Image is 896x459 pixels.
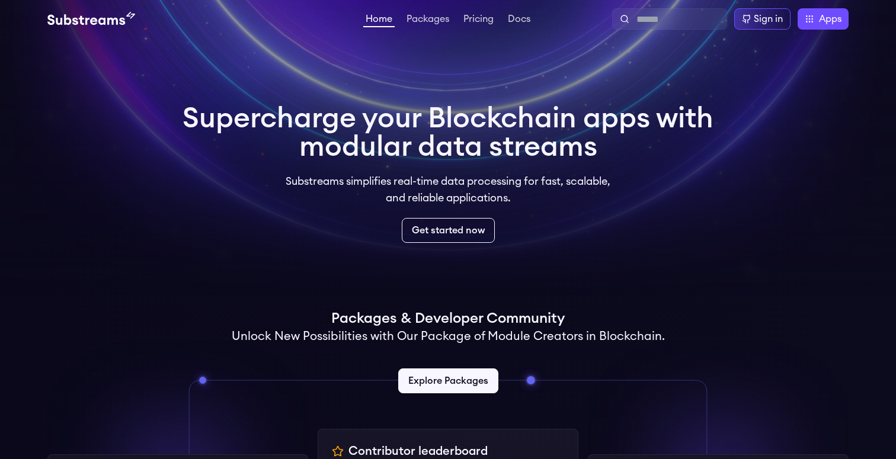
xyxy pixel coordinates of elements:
img: Substream's logo [47,12,135,26]
p: Substreams simplifies real-time data processing for fast, scalable, and reliable applications. [277,173,619,206]
h1: Supercharge your Blockchain apps with modular data streams [183,104,713,161]
a: Sign in [734,8,791,30]
div: Sign in [754,12,783,26]
a: Explore Packages [398,368,498,393]
a: Get started now [402,218,495,243]
a: Packages [404,14,452,26]
span: Apps [819,12,841,26]
h2: Unlock New Possibilities with Our Package of Module Creators in Blockchain. [232,328,665,345]
a: Docs [505,14,533,26]
a: Pricing [461,14,496,26]
a: Home [363,14,395,27]
h1: Packages & Developer Community [331,309,565,328]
